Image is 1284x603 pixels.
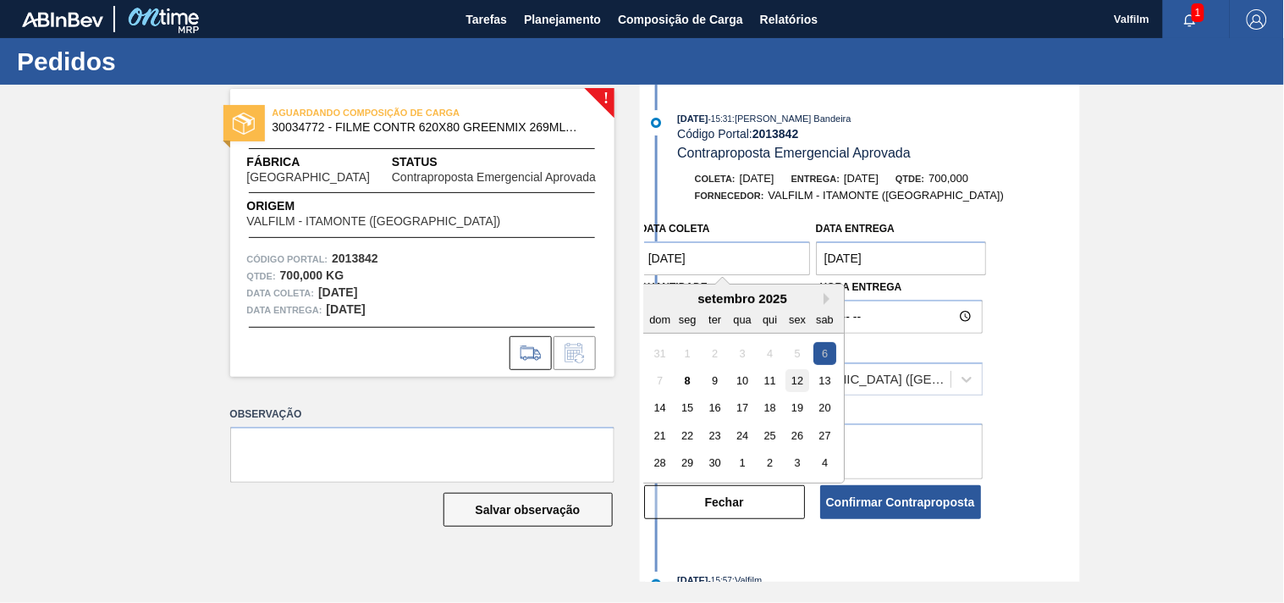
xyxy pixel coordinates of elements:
div: Not available terça-feira, 2 de setembro de 2025 [703,342,726,365]
div: Choose quarta-feira, 24 de setembro de 2025 [730,424,753,447]
div: sex [785,308,808,331]
div: Choose terça-feira, 23 de setembro de 2025 [703,424,726,447]
span: Origem [247,197,549,215]
div: Choose quinta-feira, 2 de outubro de 2025 [758,451,781,474]
span: [DATE] [677,575,708,585]
div: qua [730,308,753,331]
div: Choose quinta-feira, 25 de setembro de 2025 [758,424,781,447]
label: Observação [230,402,614,427]
div: Choose sexta-feira, 12 de setembro de 2025 [785,369,808,392]
div: Choose domingo, 21 de setembro de 2025 [648,424,671,447]
label: Quantidade [640,281,708,293]
span: Qtde: [895,174,924,184]
span: 1 [1192,3,1204,22]
div: Choose quinta-feira, 11 de setembro de 2025 [758,369,781,392]
button: Salvar observação [444,493,613,527]
span: Qtde : [247,268,276,285]
div: Not available quarta-feira, 3 de setembro de 2025 [730,342,753,365]
span: Código Portal: [247,251,328,268]
div: Choose sexta-feira, 26 de setembro de 2025 [785,424,808,447]
div: Choose sexta-feira, 3 de outubro de 2025 [785,451,808,474]
div: Choose terça-feira, 30 de setembro de 2025 [703,451,726,474]
div: ter [703,308,726,331]
div: Choose terça-feira, 9 de setembro de 2025 [703,369,726,392]
div: Choose quarta-feira, 10 de setembro de 2025 [730,369,753,392]
button: Notificações [1163,8,1217,31]
strong: [DATE] [327,302,366,316]
span: Composição de Carga [618,9,743,30]
div: Choose sábado, 20 de setembro de 2025 [813,397,836,420]
span: : Valfilm [732,575,762,585]
button: Fechar [644,485,805,519]
div: Informar alteração no pedido [554,336,596,370]
label: Hora Entrega [820,275,983,300]
div: Choose quarta-feira, 1 de outubro de 2025 [730,451,753,474]
img: TNhmsLtSVTkK8tSr43FrP2fwEKptu5GPRR3wAAAABJRU5ErkJggg== [22,12,103,27]
div: Choose quarta-feira, 17 de setembro de 2025 [730,397,753,420]
div: qui [758,308,781,331]
div: setembro 2025 [641,291,844,306]
div: Choose segunda-feira, 15 de setembro de 2025 [675,397,698,420]
img: atual [651,579,661,589]
span: Contraproposta Emergencial Aprovada [677,146,911,160]
div: Choose segunda-feira, 8 de setembro de 2025 [675,369,698,392]
div: Not available domingo, 31 de agosto de 2025 [648,342,671,365]
button: Next Month [824,293,835,305]
span: Contraproposta Emergencial Aprovada [392,171,596,184]
span: Status [392,153,598,171]
div: Código Portal: [677,127,1079,141]
span: Coleta: [695,174,736,184]
span: 700,000 [929,172,968,185]
span: 30034772 - FILME CONTR 620X80 GREENMIX 269ML HO [273,121,580,134]
div: month 2025-09 [646,340,838,477]
span: Entrega: [791,174,840,184]
strong: 700,000 KG [280,268,344,282]
div: Choose segunda-feira, 22 de setembro de 2025 [675,424,698,447]
div: Choose terça-feira, 16 de setembro de 2025 [703,397,726,420]
input: dd/mm/yyyy [816,241,987,275]
span: [DATE] [677,113,708,124]
span: AGUARDANDO COMPOSIÇÃO DE CARGA [273,104,510,121]
img: atual [651,118,661,128]
span: Planejamento [524,9,601,30]
strong: 2013842 [752,127,799,141]
span: Data coleta: [247,285,315,301]
div: Choose sábado, 4 de outubro de 2025 [813,451,836,474]
span: [DATE] [844,172,879,185]
div: dom [648,308,671,331]
span: - 15:31 [708,114,732,124]
span: Relatórios [760,9,818,30]
span: Fábrica [247,153,392,171]
div: Ir para Composição de Carga [510,336,552,370]
div: Not available segunda-feira, 1 de setembro de 2025 [675,342,698,365]
span: - 15:57 [708,576,732,585]
div: Choose sábado, 27 de setembro de 2025 [813,424,836,447]
div: Not available quinta-feira, 4 de setembro de 2025 [758,342,781,365]
span: Data entrega: [247,301,322,318]
span: Tarefas [466,9,507,30]
h1: Pedidos [17,52,317,71]
strong: 2013842 [332,252,378,265]
div: Choose domingo, 28 de setembro de 2025 [648,451,671,474]
span: : [PERSON_NAME] Bandeira [732,113,851,124]
div: Choose sábado, 13 de setembro de 2025 [813,369,836,392]
div: Not available domingo, 7 de setembro de 2025 [648,369,671,392]
div: Choose sexta-feira, 19 de setembro de 2025 [785,397,808,420]
input: dd/mm/yyyy [640,241,811,275]
div: Not available sábado, 6 de setembro de 2025 [813,342,836,365]
div: seg [675,308,698,331]
label: Data entrega [816,223,895,235]
strong: [DATE] [318,285,357,299]
div: Choose domingo, 14 de setembro de 2025 [648,397,671,420]
img: Logout [1247,9,1267,30]
span: [GEOGRAPHIC_DATA] [247,171,371,184]
label: Data coleta [640,223,710,235]
span: [DATE] [740,172,774,185]
span: VALFILM - ITAMONTE ([GEOGRAPHIC_DATA]) [768,189,1004,202]
span: VALFILM - ITAMONTE ([GEOGRAPHIC_DATA]) [247,215,501,228]
span: Fornecedor: [695,191,764,201]
button: Confirmar Contraproposta [820,485,981,519]
div: Choose segunda-feira, 29 de setembro de 2025 [675,451,698,474]
div: Not available sexta-feira, 5 de setembro de 2025 [785,342,808,365]
img: status [233,113,255,135]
